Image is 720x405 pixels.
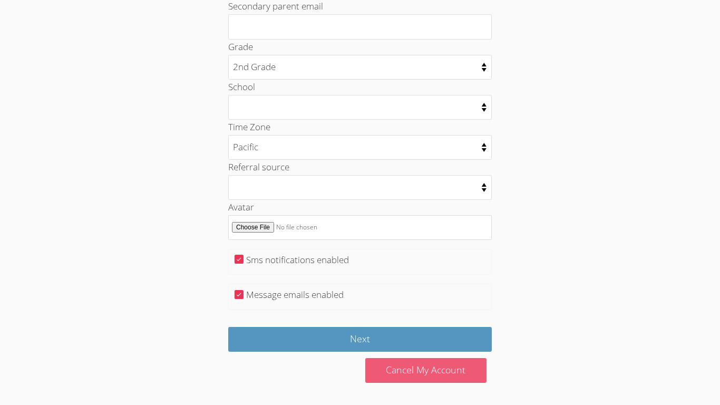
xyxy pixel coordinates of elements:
label: Sms notifications enabled [246,254,349,266]
a: Cancel My Account [365,358,487,383]
label: School [228,81,255,93]
label: Avatar [228,201,254,213]
label: Time Zone [228,121,270,133]
input: Next [228,327,492,352]
label: Grade [228,41,253,53]
label: Message emails enabled [246,288,344,301]
label: Referral source [228,161,289,173]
